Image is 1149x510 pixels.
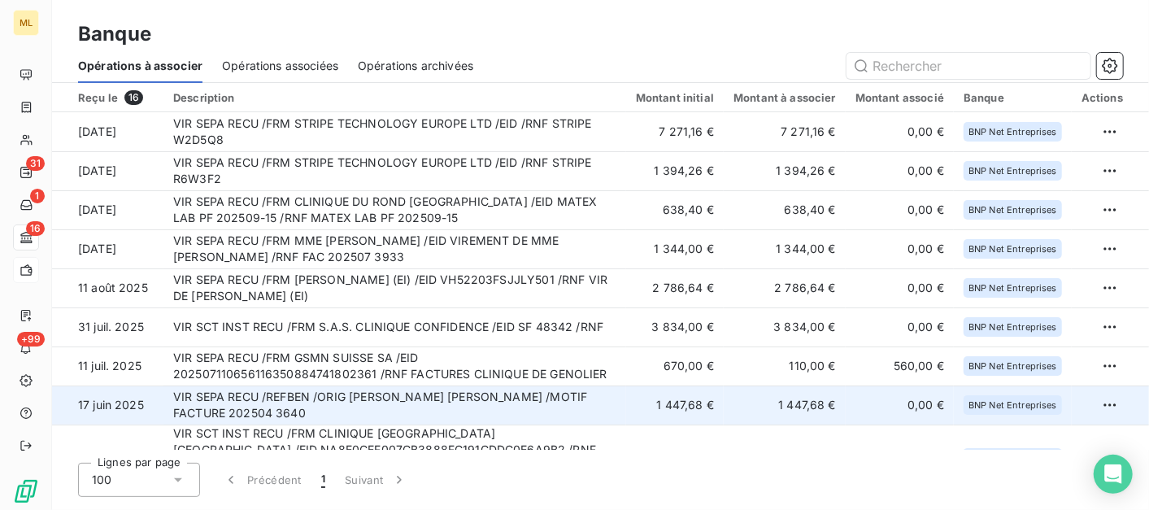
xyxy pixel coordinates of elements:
[846,190,954,229] td: 0,00 €
[724,112,846,151] td: 7 271,16 €
[846,347,954,386] td: 560,00 €
[163,112,626,151] td: VIR SEPA RECU /FRM STRIPE TECHNOLOGY EUROPE LTD /EID /RNF STRIPE W2D5Q8
[855,91,944,104] div: Montant associé
[52,190,163,229] td: [DATE]
[626,386,724,425] td: 1 447,68 €
[163,190,626,229] td: VIR SEPA RECU /FRM CLINIQUE DU ROND [GEOGRAPHIC_DATA] /EID MATEX LAB PF 202509-15 /RNF MATEX LAB ...
[358,58,473,74] span: Opérations archivées
[968,166,1057,176] span: BNP Net Entreprises
[846,425,954,490] td: 677,28 €
[17,332,45,347] span: +99
[52,307,163,347] td: 31 juil. 2025
[626,112,724,151] td: 7 271,16 €
[52,229,163,268] td: [DATE]
[78,58,202,74] span: Opérations à associer
[52,151,163,190] td: [DATE]
[964,91,1062,104] div: Banque
[52,425,163,490] td: 14 févr. 2025
[724,307,846,347] td: 3 834,00 €
[626,347,724,386] td: 670,00 €
[13,10,39,36] div: ML
[78,20,151,49] h3: Banque
[968,205,1057,215] span: BNP Net Entreprises
[626,229,724,268] td: 1 344,00 €
[626,307,724,347] td: 3 834,00 €
[846,112,954,151] td: 0,00 €
[968,322,1057,332] span: BNP Net Entreprises
[26,221,45,236] span: 16
[163,229,626,268] td: VIR SEPA RECU /FRM MME [PERSON_NAME] /EID VIREMENT DE MME [PERSON_NAME] /RNF FAC 202507 3933
[163,151,626,190] td: VIR SEPA RECU /FRM STRIPE TECHNOLOGY EUROPE LTD /EID /RNF STRIPE R6W3F2
[163,386,626,425] td: VIR SEPA RECU /REFBEN /ORIG [PERSON_NAME] [PERSON_NAME] /MOTIF FACTURE 202504 3640
[124,90,143,105] span: 16
[968,127,1057,137] span: BNP Net Entreprises
[724,425,846,490] td: 9,12 €
[968,244,1057,254] span: BNP Net Entreprises
[626,190,724,229] td: 638,40 €
[733,91,836,104] div: Montant à associer
[173,91,616,104] div: Description
[626,425,724,490] td: 686,40 €
[13,478,39,504] img: Logo LeanPay
[968,400,1057,410] span: BNP Net Entreprises
[724,268,846,307] td: 2 786,64 €
[626,268,724,307] td: 2 786,64 €
[92,472,111,488] span: 100
[163,268,626,307] td: VIR SEPA RECU /FRM [PERSON_NAME] (EI) /EID VH52203FSJJLY501 /RNF VIR DE [PERSON_NAME] (EI)
[26,156,45,171] span: 31
[78,90,154,105] div: Reçu le
[846,268,954,307] td: 0,00 €
[52,268,163,307] td: 11 août 2025
[1082,91,1123,104] div: Actions
[213,463,311,497] button: Précédent
[846,151,954,190] td: 0,00 €
[163,425,626,490] td: VIR SCT INST RECU /FRM CLINIQUE [GEOGRAPHIC_DATA] [GEOGRAPHIC_DATA] /EID NA8E0CEF007CB3888FC191CD...
[846,386,954,425] td: 0,00 €
[846,307,954,347] td: 0,00 €
[311,463,335,497] button: 1
[163,307,626,347] td: VIR SCT INST RECU /FRM S.A.S. CLINIQUE CONFIDENCE /EID SF 48342 /RNF
[52,347,163,386] td: 11 juil. 2025
[222,58,338,74] span: Opérations associées
[846,229,954,268] td: 0,00 €
[52,112,163,151] td: [DATE]
[724,229,846,268] td: 1 344,00 €
[335,463,417,497] button: Suivant
[163,347,626,386] td: VIR SEPA RECU /FRM GSMN SUISSE SA /EID 202507110656116350884741802361 /RNF FACTURES CLINIQUE DE G...
[724,151,846,190] td: 1 394,26 €
[52,386,163,425] td: 17 juin 2025
[724,386,846,425] td: 1 447,68 €
[847,53,1090,79] input: Rechercher
[626,151,724,190] td: 1 394,26 €
[321,472,325,488] span: 1
[636,91,714,104] div: Montant initial
[968,283,1057,293] span: BNP Net Entreprises
[1094,455,1133,494] div: Open Intercom Messenger
[724,190,846,229] td: 638,40 €
[968,361,1057,371] span: BNP Net Entreprises
[724,347,846,386] td: 110,00 €
[30,189,45,203] span: 1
